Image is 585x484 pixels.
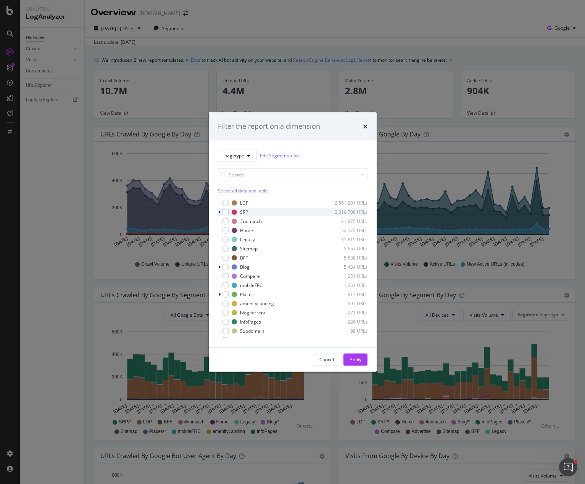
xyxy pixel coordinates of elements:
input: Search [218,168,367,181]
button: Cancel [313,353,340,365]
div: 5,638 URLs [330,255,367,261]
div: times [363,122,367,131]
div: 697 URLs [330,300,367,307]
a: Edit Segmentation [260,152,299,160]
div: Compare [240,273,260,279]
div: Cancel [319,356,334,363]
div: 2,219,708 URLs [330,209,367,215]
div: Blog [240,264,250,270]
div: 61,975 URLs [330,218,367,224]
div: 813 URLs [330,291,367,298]
iframe: Intercom live chat [559,458,577,476]
div: 31,815 URLs [330,236,367,243]
div: blog.forrent [240,309,265,316]
div: Select all data available [218,187,367,194]
div: 1,061 URLs [330,282,367,288]
div: Places [240,291,254,298]
div: amenityLanding [240,300,274,307]
div: BFF [240,255,248,261]
button: Apply [343,353,367,365]
div: 98 URLs [330,328,367,334]
div: 273 URLs [330,309,367,316]
div: Apply [350,356,361,363]
div: Filter the report on a dimension [218,122,320,131]
div: LDP [240,200,248,206]
div: #nomatch [240,218,262,224]
span: pagetype [224,152,244,159]
div: mobileFRC [240,282,263,288]
div: modal [209,112,377,372]
div: 2,561,201 URLs [330,200,367,206]
div: 5,434 URLs [330,264,367,270]
div: 52,572 URLs [330,227,367,234]
div: Legacy [240,236,255,243]
div: 5,657 URLs [330,245,367,252]
button: pagetype [218,149,257,162]
div: LocalGuide [240,337,264,343]
div: Sitemap [240,245,258,252]
div: Home [240,227,253,234]
div: InfoPages [240,319,261,325]
div: 10 URLs [330,337,367,343]
div: Subdomain [240,328,264,334]
div: 226 URLs [330,319,367,325]
div: 1,251 URLs [330,273,367,279]
div: SRP [240,209,248,215]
